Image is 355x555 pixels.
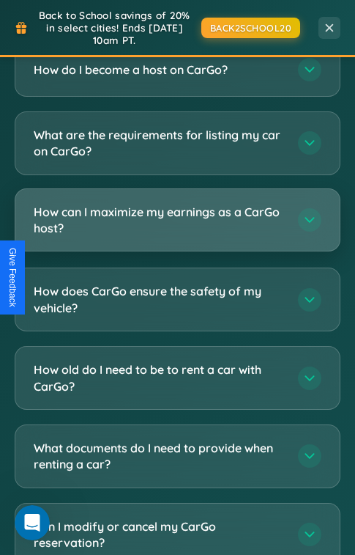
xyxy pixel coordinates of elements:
[34,62,283,78] h3: How do I become a host on CarGo?
[15,505,50,540] iframe: Intercom live chat
[34,361,283,394] h3: How old do I need to be to rent a car with CarGo?
[201,18,301,38] button: BACK2SCHOOL20
[34,518,283,551] h3: Can I modify or cancel my CarGo reservation?
[34,127,283,160] h3: What are the requirements for listing my car on CarGo?
[34,440,283,473] h3: What documents do I need to provide when renting a car?
[34,204,283,237] h3: How can I maximize my earnings as a CarGo host?
[7,248,18,307] div: Give Feedback
[34,283,283,316] h3: How does CarGo ensure the safety of my vehicle?
[35,9,194,46] span: Back to School savings of 20% in select cities! Ends [DATE] 10am PT.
